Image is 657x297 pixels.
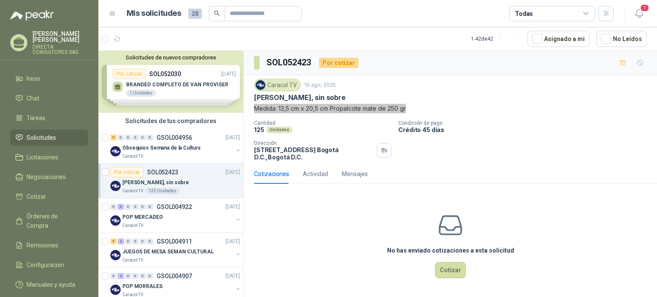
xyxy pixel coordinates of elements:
[10,10,54,21] img: Logo peakr
[98,51,243,113] div: Solicitudes de nuevos compradoresPor cotizarSOL052030[DATE] BRANDEO COMPLETO DE VAN PROVISER1 Uni...
[631,6,647,21] button: 1
[10,169,88,185] a: Negociaciones
[254,126,264,133] p: 125
[118,273,124,279] div: 2
[118,135,124,141] div: 0
[435,262,466,278] button: Cotizar
[122,153,143,160] p: Caracol TV
[471,32,521,46] div: 1 - 42 de 42
[110,215,121,226] img: Company Logo
[110,181,121,191] img: Company Logo
[110,135,117,141] div: 9
[147,204,153,210] div: 0
[27,260,64,270] span: Configuración
[110,273,117,279] div: 0
[27,153,58,162] span: Licitaciones
[342,169,368,179] div: Mensajes
[214,10,220,16] span: search
[398,126,654,133] p: Crédito 45 días
[122,179,189,187] p: [PERSON_NAME], sin sobre
[110,204,117,210] div: 0
[122,257,143,264] p: Caracol TV
[98,164,243,198] a: Por cotizarSOL052423[DATE] Company Logo[PERSON_NAME], sin sobreCaracol TV125 Unidades
[304,81,336,89] p: 19 ago, 2025
[102,54,240,61] button: Solicitudes de nuevos compradores
[122,213,163,221] p: POP MERCADEO
[122,144,200,152] p: Obsequios Semana de la Cultura
[125,238,131,244] div: 0
[303,169,328,179] div: Actividad
[254,169,289,179] div: Cotizaciones
[122,188,143,194] p: Caracol TV
[225,203,240,211] p: [DATE]
[110,132,242,160] a: 9 0 0 0 0 0 GSOL004956[DATE] Company LogoObsequios Semana de la CulturaCaracol TV
[225,238,240,246] p: [DATE]
[266,56,312,69] h3: SOL052423
[139,273,146,279] div: 0
[145,188,180,194] div: 125 Unidades
[596,31,647,47] button: No Leídos
[110,167,144,177] div: Por cotizar
[527,31,589,47] button: Asignado a mi
[254,93,346,102] p: [PERSON_NAME], sin sobre
[132,135,139,141] div: 0
[10,208,88,234] a: Órdenes de Compra
[27,74,40,83] span: Inicio
[125,273,131,279] div: 0
[27,212,80,230] span: Órdenes de Compra
[110,285,121,295] img: Company Logo
[10,149,88,165] a: Licitaciones
[122,222,143,229] p: Caracol TV
[254,120,391,126] p: Cantidad
[118,204,124,210] div: 5
[110,238,117,244] div: 5
[10,276,88,293] a: Manuales y ayuda
[256,80,265,90] img: Company Logo
[110,236,242,264] a: 5 2 0 0 0 0 GSOL004911[DATE] Company LogoJUEGOS DE MESA SEMAN CULTURALCaracol TV
[125,204,131,210] div: 0
[10,71,88,87] a: Inicio
[254,140,373,146] p: Dirección
[225,272,240,280] p: [DATE]
[118,238,124,244] div: 2
[122,248,214,256] p: JUEGOS DE MESA SEMAN CULTURAL
[127,7,181,20] h1: Mis solicitudes
[254,146,373,161] p: [STREET_ADDRESS] Bogotá D.C. , Bogotá D.C.
[147,169,178,175] p: SOL052423
[110,202,242,229] a: 0 5 0 0 0 0 GSOL004922[DATE] Company LogoPOP MERCADEOCaracol TV
[147,273,153,279] div: 0
[640,4,649,12] span: 1
[110,250,121,260] img: Company Logo
[139,204,146,210] div: 0
[98,113,243,129] div: Solicitudes de tus compradores
[254,104,647,113] p: Medida: 13,5 cm x 20,5 cm Propalcote mate de 250 gr
[27,280,75,289] span: Manuales y ayuda
[27,94,39,103] span: Chat
[110,146,121,156] img: Company Logo
[515,9,533,18] div: Todas
[132,238,139,244] div: 0
[27,192,46,201] span: Cotizar
[319,58,358,68] div: Por cotizar
[398,120,654,126] p: Condición de pago
[33,31,88,43] p: [PERSON_NAME] [PERSON_NAME]
[10,257,88,273] a: Configuración
[10,188,88,205] a: Cotizar
[157,204,192,210] p: GSOL004922
[139,135,146,141] div: 0
[266,126,293,133] div: Unidades
[10,90,88,106] a: Chat
[10,237,88,253] a: Remisiones
[147,135,153,141] div: 0
[132,273,139,279] div: 0
[387,246,514,255] h3: No has enviado cotizaciones a esta solicitud
[27,241,58,250] span: Remisiones
[132,204,139,210] div: 0
[225,134,240,142] p: [DATE]
[27,172,66,182] span: Negociaciones
[125,135,131,141] div: 0
[122,282,163,291] p: POP MORRALES
[225,168,240,176] p: [DATE]
[147,238,153,244] div: 0
[10,129,88,146] a: Solicitudes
